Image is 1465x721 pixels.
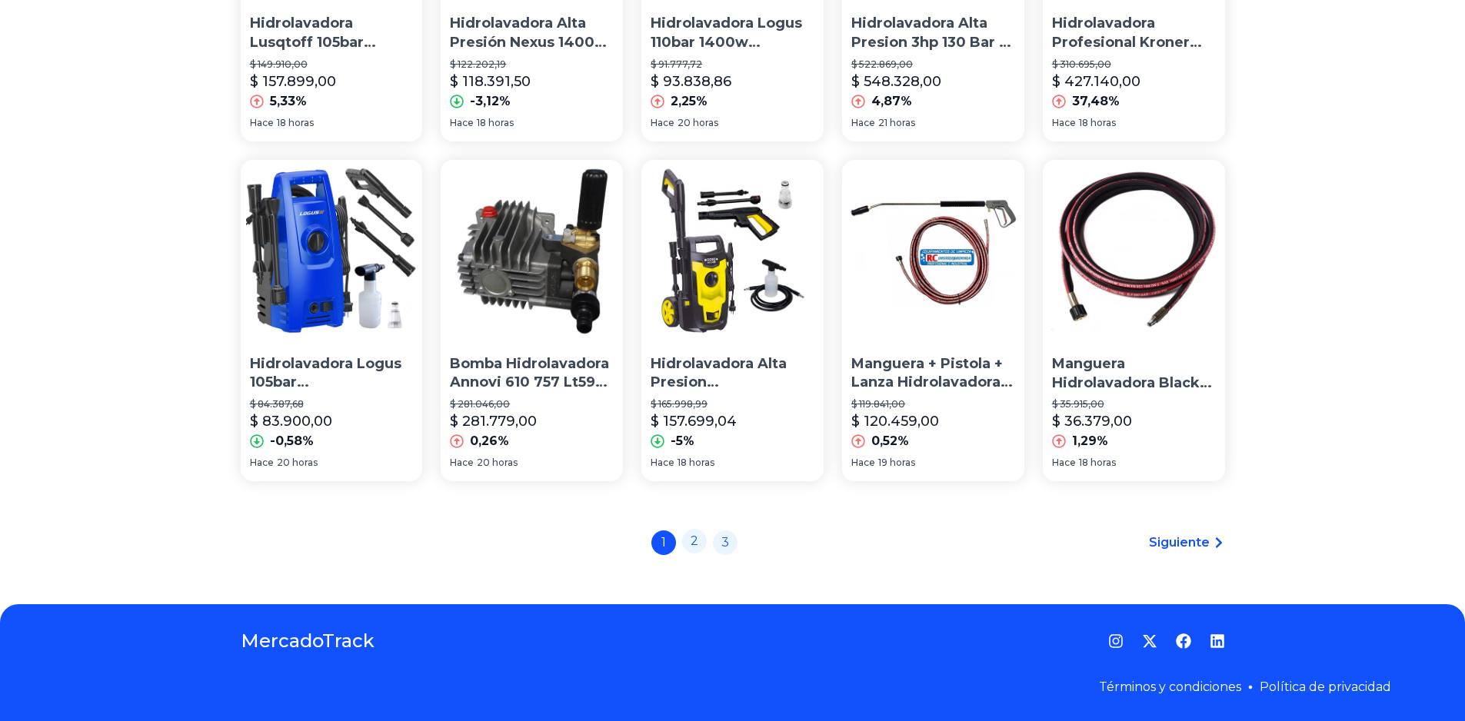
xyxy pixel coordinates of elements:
a: Hidrolavadora Logus 105bar Autostop+dosif P/espumaHidrolavadora Logus 105bar Autostop+dosif P/esp... [241,160,423,481]
a: Política de privacidad [1260,679,1391,694]
a: Manguera + Pistola + Lanza Hidrolavadora Big Bang X220 FlashManguera + Pistola + Lanza Hidrolavad... [842,160,1024,481]
a: Twitter [1142,633,1157,649]
p: $ 281.046,00 [450,398,614,410]
p: 5,33% [270,92,307,111]
p: 2,25% [671,92,708,111]
p: $ 119.841,00 [851,398,1015,410]
p: $ 35.915,00 [1052,398,1216,410]
p: 1,29% [1072,432,1108,450]
img: Hidrolavadora Logus 105bar Autostop+dosif P/espuma [241,160,423,342]
a: Siguiente [1149,533,1225,552]
p: $ 118.391,50 [450,71,531,92]
span: Hace [1052,457,1076,469]
span: 18 horas [477,117,514,129]
p: Manguera + Pistola + Lanza Hidrolavadora Big Bang X220 Flash [851,354,1015,393]
a: Términos y condiciones [1099,679,1241,694]
p: $ 91.777,72 [651,58,814,71]
span: 20 horas [277,457,318,469]
a: Facebook [1176,633,1191,649]
a: Hidrolavadora Alta Presion Nexus 100bar 1400w + Accesorios Hidrolavadora Alta Presion Nexus 100ba... [641,160,824,481]
p: Hidrolavadora Profesional Kroner 2300w 165/b C/ruedas + Acc [1052,14,1216,52]
span: Hace [250,117,274,129]
a: Instagram [1108,633,1124,649]
p: -5% [671,432,694,450]
p: $ 157.899,00 [250,71,336,92]
p: 4,87% [871,92,912,111]
a: Manguera Hidrolavadora Black Decker Pw1550 Pw1700 5 MtsManguera Hidrolavadora Black Decker Pw1550... [1043,160,1225,481]
p: $ 427.140,00 [1052,71,1140,92]
img: Hidrolavadora Alta Presion Nexus 100bar 1400w + Accesorios [641,160,824,342]
span: Hace [651,117,674,129]
p: Bomba Hidrolavadora Annovi 610 757 Lt590 [PERSON_NAME] [450,354,614,393]
p: $ 83.900,00 [250,410,332,432]
span: 20 horas [678,117,718,129]
p: $ 548.328,00 [851,71,941,92]
p: Hidrolavadora Alta Presion Nexus 100bar 1400w + Accesorios [651,354,814,393]
p: -3,12% [470,92,511,111]
span: Hace [851,117,875,129]
img: Manguera Hidrolavadora Black Decker Pw1550 Pw1700 5 Mts [1043,160,1225,342]
span: Siguiente [1149,533,1210,552]
span: 21 horas [878,117,915,129]
span: 18 horas [1079,457,1116,469]
p: $ 93.838,86 [651,71,731,92]
p: 37,48% [1072,92,1120,111]
p: Hidrolavadora Lusqtoff 105bar 1200w Alta Presion Autostop [250,14,414,52]
img: Bomba Hidrolavadora Annovi 610 757 Lt590 Shimura Rc Hidrojet [441,160,623,342]
span: Hace [851,457,875,469]
a: 3 [713,530,737,555]
p: $ 281.779,00 [450,410,537,432]
p: Manguera Hidrolavadora Black Decker Pw1550 Pw1700 5 Mts [1052,354,1216,393]
p: $ 122.202,19 [450,58,614,71]
span: 18 horas [678,457,714,469]
a: LinkedIn [1210,633,1225,649]
p: 0,52% [871,432,909,450]
p: Hidrolavadora Logus 110bar 1400w Autostop Dosificador Espuma [651,14,814,52]
p: $ 149.910,00 [250,58,414,71]
p: -0,58% [270,432,314,450]
span: Hace [651,457,674,469]
p: $ 36.379,00 [1052,410,1132,432]
p: $ 165.998,99 [651,398,814,410]
span: Hace [1052,117,1076,129]
a: Bomba Hidrolavadora Annovi 610 757 Lt590 Shimura Rc HidrojetBomba Hidrolavadora Annovi 610 757 Lt... [441,160,623,481]
p: 0,26% [470,432,509,450]
span: 18 horas [277,117,314,129]
span: Hace [250,457,274,469]
span: 19 horas [878,457,915,469]
p: $ 310.695,00 [1052,58,1216,71]
span: 20 horas [477,457,518,469]
p: Hidrolavadora Alta Presión Nexus 1400w 110/b Autostop + Acc [450,14,614,52]
a: 2 [682,529,707,553]
a: MercadoTrack [241,629,375,653]
p: $ 84.387,68 [250,398,414,410]
span: 18 horas [1079,117,1116,129]
p: Hidrolavadora Alta Presion 3hp 130 Bar A Cigueñal T/ Annovi [851,14,1015,52]
p: Hidrolavadora Logus 105bar Autostop+dosif P/espuma [250,354,414,393]
span: Hace [450,117,474,129]
img: Manguera + Pistola + Lanza Hidrolavadora Big Bang X220 Flash [842,160,1024,342]
span: Hace [450,457,474,469]
p: $ 522.869,00 [851,58,1015,71]
p: $ 120.459,00 [851,410,939,432]
p: $ 157.699,04 [651,410,737,432]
